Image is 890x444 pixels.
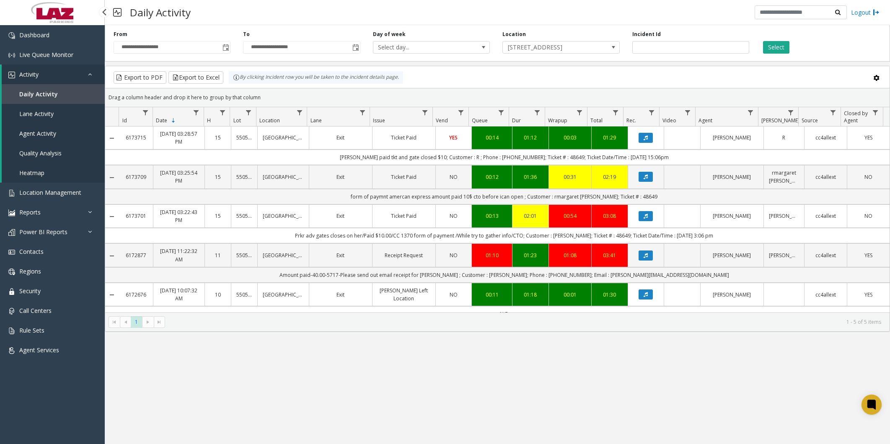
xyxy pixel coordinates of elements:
a: [GEOGRAPHIC_DATA] [263,251,303,259]
div: 02:19 [597,173,623,181]
a: 03:41 [597,251,623,259]
span: Toggle popup [351,41,360,53]
a: YES [441,134,467,142]
span: [STREET_ADDRESS] [503,41,596,53]
a: [PERSON_NAME] [706,212,758,220]
a: cc4allext [810,251,842,259]
a: cc4allext [810,173,842,181]
span: Rule Sets [19,326,44,334]
span: Closed by Agent [844,110,868,124]
td: N/R [119,306,890,321]
a: 550570 [236,212,252,220]
img: 'icon' [8,209,15,216]
button: Export to PDF [114,71,166,84]
a: 00:14 [477,134,507,142]
a: 6173701 [124,212,148,220]
a: [PERSON_NAME] [706,134,758,142]
a: 550570 [236,291,252,299]
div: 01:23 [517,251,543,259]
span: Sortable [170,117,177,124]
a: 550570 [236,251,252,259]
img: 'icon' [8,308,15,315]
span: Page 1 [131,316,142,328]
kendo-pager-info: 1 - 5 of 5 items [170,318,881,325]
a: [PERSON_NAME] [706,291,758,299]
a: Logout [851,8,880,17]
span: Contacts [19,248,44,256]
a: Vend Filter Menu [455,107,467,119]
span: Issue [373,117,385,124]
label: Incident Id [632,31,661,38]
a: 03:08 [597,212,623,220]
a: 15 [210,134,226,142]
a: YES [852,134,885,142]
span: Agent [699,117,712,124]
a: [GEOGRAPHIC_DATA] [263,291,303,299]
a: Lane Filter Menu [357,107,368,119]
a: Source Filter Menu [828,107,839,119]
span: Wrapup [548,117,567,124]
span: Source [802,117,818,124]
a: [GEOGRAPHIC_DATA] [263,212,303,220]
div: 00:54 [554,212,586,220]
div: 01:08 [554,251,586,259]
a: 00:31 [554,173,586,181]
a: NO [852,212,885,220]
td: form of paymnt amercan express amount paid 10$ cto before ican open ; Customer : rmargaret [PERSO... [119,189,890,204]
div: 02:01 [517,212,543,220]
span: Dur [512,117,521,124]
a: NO [441,291,467,299]
a: 01:10 [477,251,507,259]
span: Dashboard [19,31,49,39]
a: 6173709 [124,173,148,181]
a: YES [852,291,885,299]
a: Location Filter Menu [294,107,305,119]
button: Select [763,41,789,54]
td: Amount paid-40.00-5717-Please send out email receipt for [PERSON_NAME] ; Customer : [PERSON_NAME]... [119,267,890,283]
label: To [243,31,250,38]
a: Collapse Details [105,135,119,142]
span: Video [662,117,676,124]
span: Id [122,117,127,124]
span: Toggle popup [221,41,230,53]
span: Regions [19,267,41,275]
img: 'icon' [8,268,15,275]
button: Export to Excel [168,71,223,84]
a: cc4allext [810,291,842,299]
img: 'icon' [8,288,15,295]
a: Wrapup Filter Menu [574,107,585,119]
img: pageIcon [113,2,122,23]
a: Exit [314,173,367,181]
a: Date Filter Menu [190,107,202,119]
a: NO [441,173,467,181]
a: 00:01 [554,291,586,299]
a: NO [441,212,467,220]
span: Power BI Reports [19,228,67,236]
a: Issue Filter Menu [419,107,431,119]
img: 'icon' [8,249,15,256]
span: Agent Services [19,346,59,354]
a: [PERSON_NAME] [769,251,799,259]
span: Date [156,117,167,124]
a: Heatmap [2,163,105,183]
a: Collapse Details [105,213,119,220]
a: 11 [210,251,226,259]
span: Queue [472,117,488,124]
a: YES [852,251,885,259]
a: Collapse Details [105,292,119,298]
td: Prkr adv gates closes on her/Paid $10.00/CC 1370 form of payment /While try to gather info/CTO; C... [119,228,890,243]
a: [PERSON_NAME] Left Location [378,287,430,302]
a: 01:18 [517,291,543,299]
a: Parker Filter Menu [785,107,796,119]
span: Location [259,117,280,124]
a: Total Filter Menu [610,107,621,119]
a: 15 [210,173,226,181]
a: Collapse Details [105,174,119,181]
span: Reports [19,208,41,216]
a: 6172676 [124,291,148,299]
a: [GEOGRAPHIC_DATA] [263,134,303,142]
img: infoIcon.svg [233,74,240,81]
a: Exit [314,212,367,220]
